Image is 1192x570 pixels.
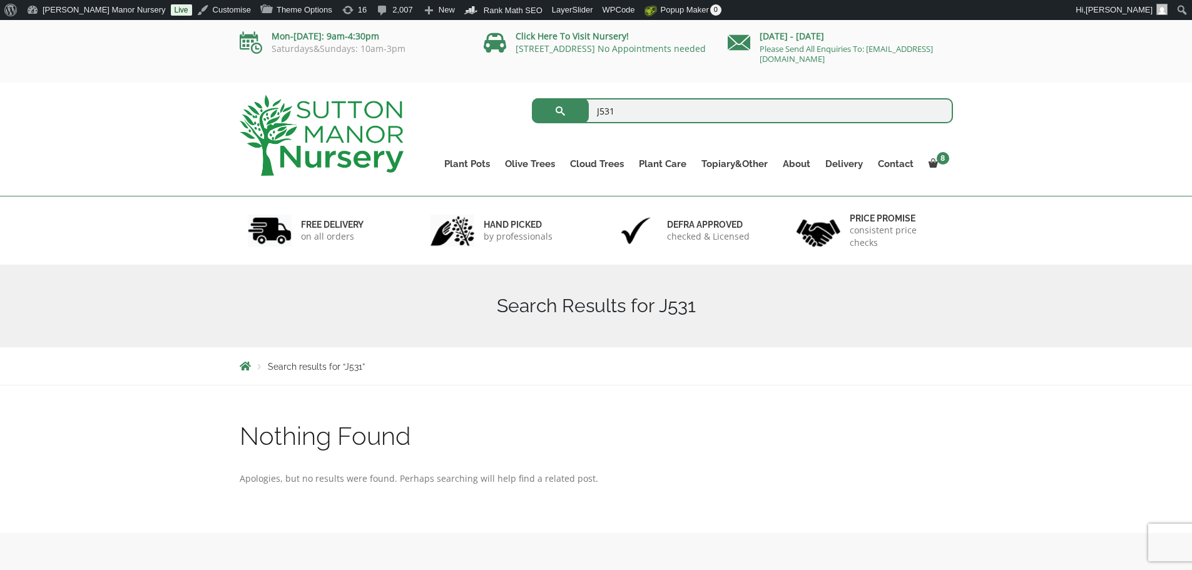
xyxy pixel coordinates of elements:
[171,4,192,16] a: Live
[1086,5,1153,14] span: [PERSON_NAME]
[240,95,404,176] img: logo
[797,211,840,250] img: 4.jpg
[240,423,953,449] h1: Nothing Found
[437,155,497,173] a: Plant Pots
[870,155,921,173] a: Contact
[301,230,364,243] p: on all orders
[850,213,945,224] h6: Price promise
[850,224,945,249] p: consistent price checks
[240,471,953,486] p: Apologies, but no results were found. Perhaps searching will help find a related post.
[484,6,543,15] span: Rank Math SEO
[937,152,949,165] span: 8
[667,230,750,243] p: checked & Licensed
[631,155,694,173] a: Plant Care
[430,215,474,247] img: 2.jpg
[694,155,775,173] a: Topiary&Other
[760,43,933,64] a: Please Send All Enquiries To: [EMAIL_ADDRESS][DOMAIN_NAME]
[240,361,953,371] nav: Breadcrumbs
[240,44,465,54] p: Saturdays&Sundays: 10am-3pm
[921,155,953,173] a: 8
[614,215,658,247] img: 3.jpg
[497,155,563,173] a: Olive Trees
[248,215,292,247] img: 1.jpg
[484,230,553,243] p: by professionals
[728,29,953,44] p: [DATE] - [DATE]
[710,4,721,16] span: 0
[301,219,364,230] h6: FREE DELIVERY
[516,43,706,54] a: [STREET_ADDRESS] No Appointments needed
[532,98,953,123] input: Search...
[484,219,553,230] h6: hand picked
[516,30,629,42] a: Click Here To Visit Nursery!
[818,155,870,173] a: Delivery
[775,155,818,173] a: About
[563,155,631,173] a: Cloud Trees
[667,219,750,230] h6: Defra approved
[240,29,465,44] p: Mon-[DATE]: 9am-4:30pm
[240,295,953,317] h1: Search Results for J531
[268,362,365,372] span: Search results for “J531”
